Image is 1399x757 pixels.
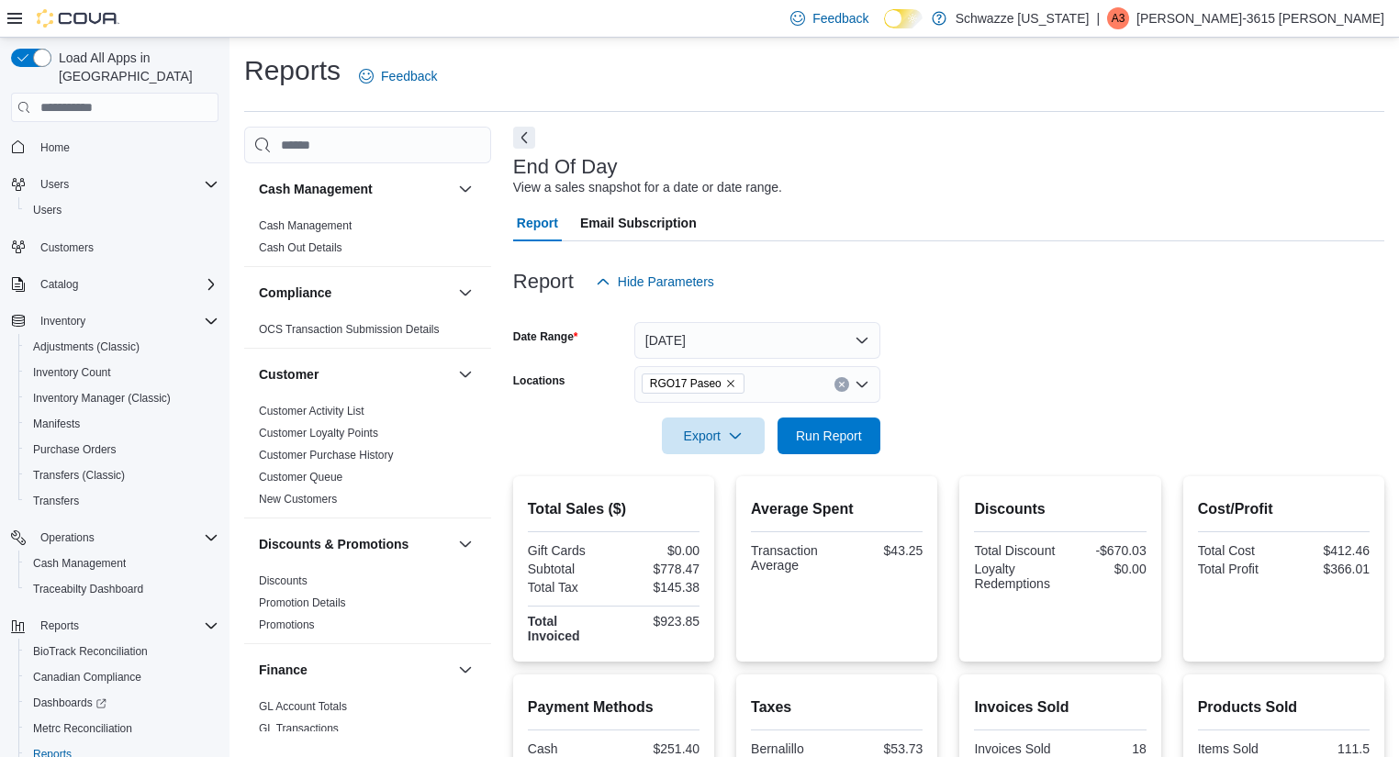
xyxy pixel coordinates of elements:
[1198,696,1370,718] h2: Products Sold
[528,614,580,643] strong: Total Invoiced
[259,471,342,484] a: Customer Queue
[259,470,342,484] span: Customer Queue
[18,488,226,514] button: Transfers
[259,618,315,632] span: Promotions
[33,417,80,431] span: Manifests
[259,618,315,631] a: Promotions
[662,417,765,454] button: Export
[33,236,218,259] span: Customers
[33,556,126,571] span: Cash Management
[528,741,610,756] div: Cash
[26,490,218,512] span: Transfers
[259,574,308,587] a: Discounts
[974,696,1146,718] h2: Invoices Sold
[259,661,451,679] button: Finance
[454,363,476,385] button: Customer
[454,659,476,681] button: Finance
[617,614,699,629] div: $923.85
[796,427,862,445] span: Run Report
[259,427,378,440] a: Customer Loyalty Points
[259,323,440,336] a: OCS Transaction Submission Details
[259,596,346,609] a: Promotion Details
[513,178,782,197] div: View a sales snapshot for a date or date range.
[18,690,226,716] a: Dashboards
[18,664,226,690] button: Canadian Compliance
[4,613,226,639] button: Reports
[513,127,535,149] button: Next
[617,543,699,558] div: $0.00
[352,58,444,95] a: Feedback
[33,135,218,158] span: Home
[26,199,69,221] a: Users
[4,308,226,334] button: Inventory
[4,172,226,197] button: Users
[1287,562,1370,576] div: $366.01
[974,498,1146,520] h2: Discounts
[26,718,140,740] a: Metrc Reconciliation
[26,387,218,409] span: Inventory Manager (Classic)
[26,640,218,662] span: BioTrack Reconciliation
[513,156,618,178] h3: End Of Day
[4,525,226,551] button: Operations
[259,405,364,417] a: Customer Activity List
[454,533,476,555] button: Discounts & Promotions
[259,365,451,384] button: Customer
[40,530,95,545] span: Operations
[751,498,923,520] h2: Average Spent
[259,240,342,255] span: Cash Out Details
[33,670,141,685] span: Canadian Compliance
[259,661,308,679] h3: Finance
[18,334,226,360] button: Adjustments (Classic)
[588,263,722,300] button: Hide Parameters
[33,644,148,659] span: BioTrack Reconciliation
[454,178,476,200] button: Cash Management
[26,718,218,740] span: Metrc Reconciliation
[26,362,118,384] a: Inventory Count
[33,340,140,354] span: Adjustments (Classic)
[1198,741,1281,756] div: Items Sold
[18,437,226,462] button: Purchase Orders
[26,464,132,486] a: Transfers (Classic)
[259,535,451,553] button: Discounts & Promotions
[26,439,124,461] a: Purchase Orders
[33,615,218,637] span: Reports
[40,277,78,292] span: Catalog
[33,582,143,596] span: Traceabilty Dashboard
[26,640,155,662] a: BioTrack Reconciliation
[580,205,697,241] span: Email Subscription
[244,318,491,348] div: Compliance
[26,578,218,600] span: Traceabilty Dashboard
[812,9,868,28] span: Feedback
[33,527,218,549] span: Operations
[18,639,226,664] button: BioTrack Reconciliation
[40,240,94,255] span: Customers
[1064,562,1147,576] div: $0.00
[40,314,85,328] span: Inventory
[33,173,76,195] button: Users
[18,716,226,741] button: Metrc Reconciliation
[4,272,226,297] button: Catalog
[1064,741,1147,756] div: 18
[974,741,1057,756] div: Invoices Sold
[259,448,394,462] span: Customer Purchase History
[26,199,218,221] span: Users
[26,362,218,384] span: Inventory Count
[18,385,226,411] button: Inventory Manager (Classic)
[259,596,346,610] span: Promotion Details
[974,543,1057,558] div: Total Discount
[26,387,178,409] a: Inventory Manager (Classic)
[18,197,226,223] button: Users
[244,696,491,747] div: Finance
[513,329,578,344] label: Date Range
[884,28,885,29] span: Dark Mode
[33,173,218,195] span: Users
[454,282,476,304] button: Compliance
[528,580,610,595] div: Total Tax
[751,543,834,573] div: Transaction Average
[33,468,125,483] span: Transfers (Classic)
[1198,498,1370,520] h2: Cost/Profit
[26,692,218,714] span: Dashboards
[517,205,558,241] span: Report
[26,490,86,512] a: Transfers
[528,498,699,520] h2: Total Sales ($)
